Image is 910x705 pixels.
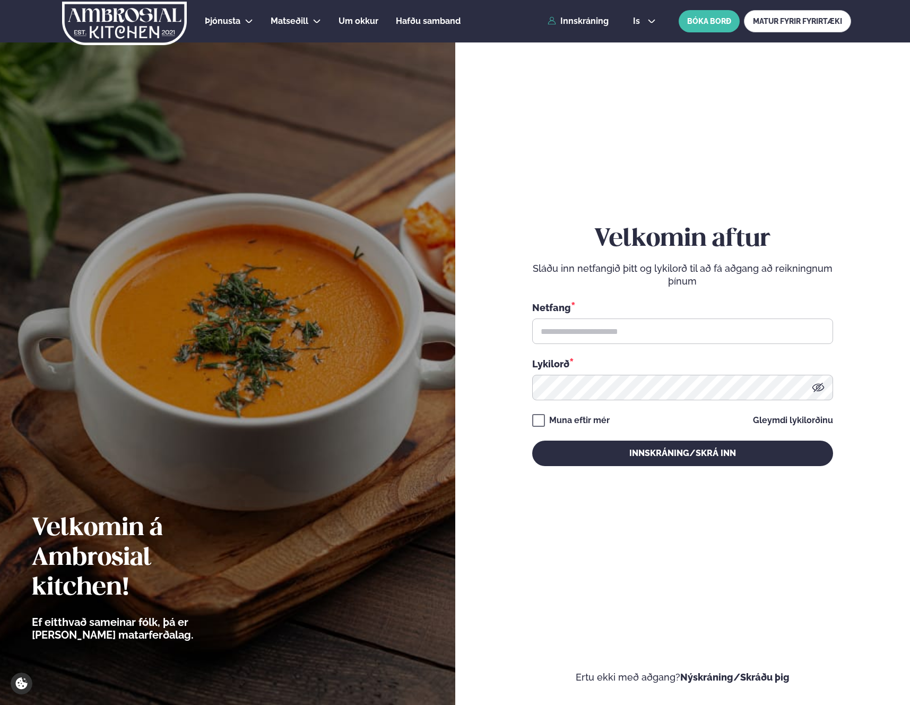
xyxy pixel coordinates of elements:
[532,225,833,254] h2: Velkomin aftur
[205,16,240,26] span: Þjónusta
[744,10,851,32] a: MATUR FYRIR FYRIRTÆKI
[396,16,461,26] span: Hafðu samband
[339,16,378,26] span: Um okkur
[532,357,833,371] div: Lykilorð
[32,514,252,603] h2: Velkomin á Ambrosial kitchen!
[548,16,609,26] a: Innskráning
[680,672,790,683] a: Nýskráning/Skráðu þig
[633,17,643,25] span: is
[396,15,461,28] a: Hafðu samband
[487,671,879,684] p: Ertu ekki með aðgang?
[532,300,833,314] div: Netfang
[625,17,664,25] button: is
[11,673,32,694] a: Cookie settings
[753,416,833,425] a: Gleymdi lykilorðinu
[679,10,740,32] button: BÓKA BORÐ
[271,15,308,28] a: Matseðill
[205,15,240,28] a: Þjónusta
[339,15,378,28] a: Um okkur
[271,16,308,26] span: Matseðill
[61,2,188,45] img: logo
[532,262,833,288] p: Sláðu inn netfangið þitt og lykilorð til að fá aðgang að reikningnum þínum
[532,441,833,466] button: Innskráning/Skrá inn
[32,616,252,641] p: Ef eitthvað sameinar fólk, þá er [PERSON_NAME] matarferðalag.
